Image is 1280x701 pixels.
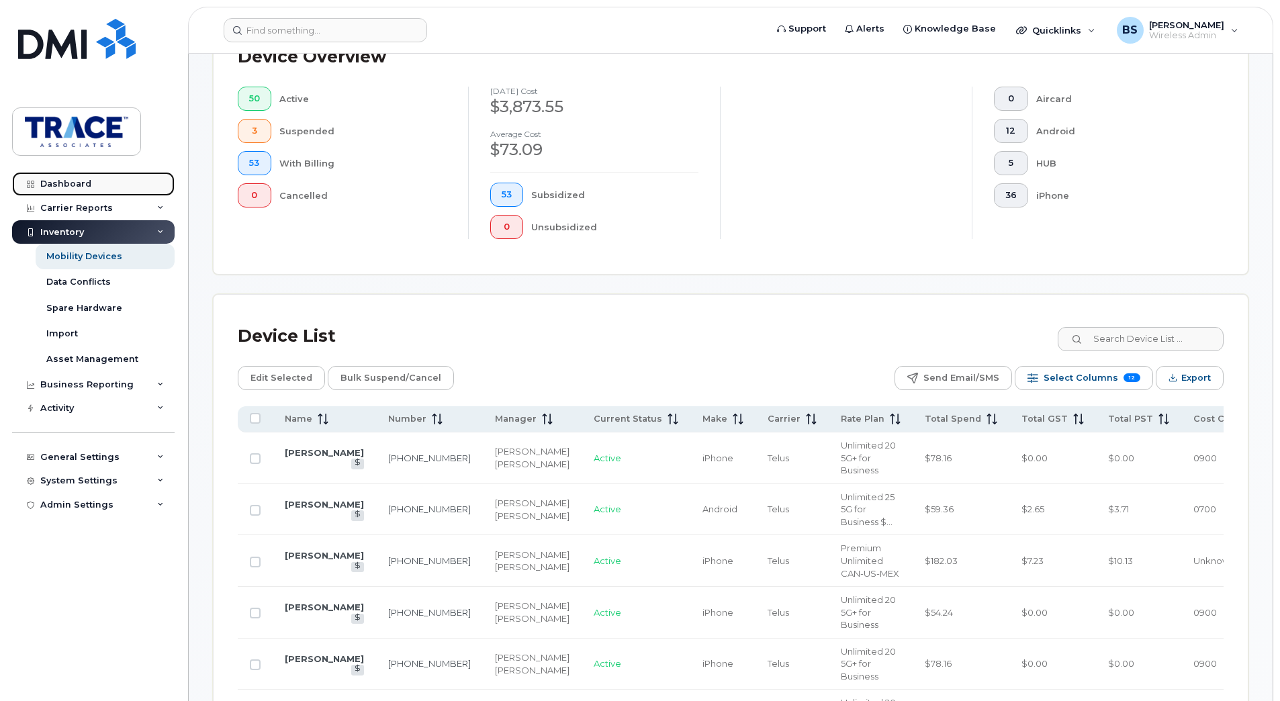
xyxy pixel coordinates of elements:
span: Quicklinks [1032,25,1081,36]
span: Manager [495,413,537,425]
button: Edit Selected [238,366,325,390]
div: Aircard [1036,87,1203,111]
a: Support [768,15,835,42]
span: Carrier [768,413,801,425]
span: Name [285,413,312,425]
span: Alerts [856,22,884,36]
span: 0 [249,190,260,201]
span: Unlimited 20 5G+ for Business [841,440,896,475]
div: [PERSON_NAME] [495,561,569,573]
span: Unlimited 25 5G for Business $85 [841,492,895,527]
span: iPhone [702,658,733,669]
span: Support [788,22,826,36]
a: [PHONE_NUMBER] [388,658,471,669]
span: $78.16 [925,453,952,463]
span: 53 [502,189,512,200]
span: Export [1181,368,1211,388]
button: 5 [994,151,1028,175]
a: [PHONE_NUMBER] [388,555,471,566]
span: Bulk Suspend/Cancel [340,368,441,388]
span: $10.13 [1108,555,1133,566]
button: Export [1156,366,1224,390]
div: Unsubsidized [531,215,699,239]
span: Make [702,413,727,425]
a: [PERSON_NAME] [285,550,364,561]
span: $0.00 [1021,453,1048,463]
span: Active [594,453,621,463]
div: Active [279,87,447,111]
a: Alerts [835,15,894,42]
a: [PHONE_NUMBER] [388,504,471,514]
span: Unlimited 20 5G+ for Business [841,646,896,682]
span: $0.00 [1108,658,1134,669]
div: [PERSON_NAME] [495,600,569,612]
a: View Last Bill [351,562,364,572]
span: Active [594,607,621,618]
a: View Last Bill [351,665,364,675]
a: Knowledge Base [894,15,1005,42]
a: View Last Bill [351,510,364,520]
div: [PERSON_NAME] [495,445,569,458]
span: Unknown [1193,555,1235,566]
span: iPhone [702,453,733,463]
div: Quicklinks [1007,17,1105,44]
button: 36 [994,183,1028,207]
div: $73.09 [490,138,698,161]
div: Device List [238,319,336,354]
span: Active [594,504,621,514]
span: iPhone [702,555,733,566]
button: 0 [490,215,523,239]
span: Number [388,413,426,425]
a: [PHONE_NUMBER] [388,453,471,463]
div: With Billing [279,151,447,175]
span: Telus [768,555,789,566]
button: Bulk Suspend/Cancel [328,366,454,390]
span: Rate Plan [841,413,884,425]
span: $0.00 [1021,658,1048,669]
a: View Last Bill [351,459,364,469]
span: Knowledge Base [915,22,996,36]
div: [PERSON_NAME] [495,664,569,677]
span: 0 [1005,93,1017,104]
span: Select Columns [1044,368,1118,388]
div: Android [1036,119,1203,143]
span: Telus [768,658,789,669]
span: 0700 [1193,504,1216,514]
span: $0.00 [1021,607,1048,618]
div: [PERSON_NAME] [495,651,569,664]
h4: Average cost [490,130,698,138]
a: View Last Bill [351,614,364,624]
span: Active [594,658,621,669]
span: 5 [1005,158,1017,169]
span: BS [1122,22,1138,38]
span: $3.71 [1108,504,1129,514]
a: [PHONE_NUMBER] [388,607,471,618]
span: Current Status [594,413,662,425]
span: 53 [249,158,260,169]
span: Total GST [1021,413,1068,425]
span: $2.65 [1021,504,1044,514]
span: Edit Selected [250,368,312,388]
a: [PERSON_NAME] [285,447,364,458]
input: Find something... [224,18,427,42]
button: 53 [490,183,523,207]
div: [PERSON_NAME] [495,458,569,471]
button: 53 [238,151,271,175]
span: Active [594,555,621,566]
span: $0.00 [1108,453,1134,463]
span: 0900 [1193,453,1217,463]
button: Select Columns 12 [1015,366,1153,390]
span: iPhone [702,607,733,618]
div: iPhone [1036,183,1203,207]
span: $7.23 [1021,555,1044,566]
span: $59.36 [925,504,954,514]
div: [PERSON_NAME] [495,510,569,522]
span: Telus [768,607,789,618]
span: Total Spend [925,413,981,425]
div: [PERSON_NAME] [495,612,569,625]
div: Brendan Skoreyko [1107,17,1248,44]
span: $0.00 [1108,607,1134,618]
button: Send Email/SMS [895,366,1012,390]
div: [PERSON_NAME] [495,497,569,510]
div: Device Overview [238,40,386,75]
